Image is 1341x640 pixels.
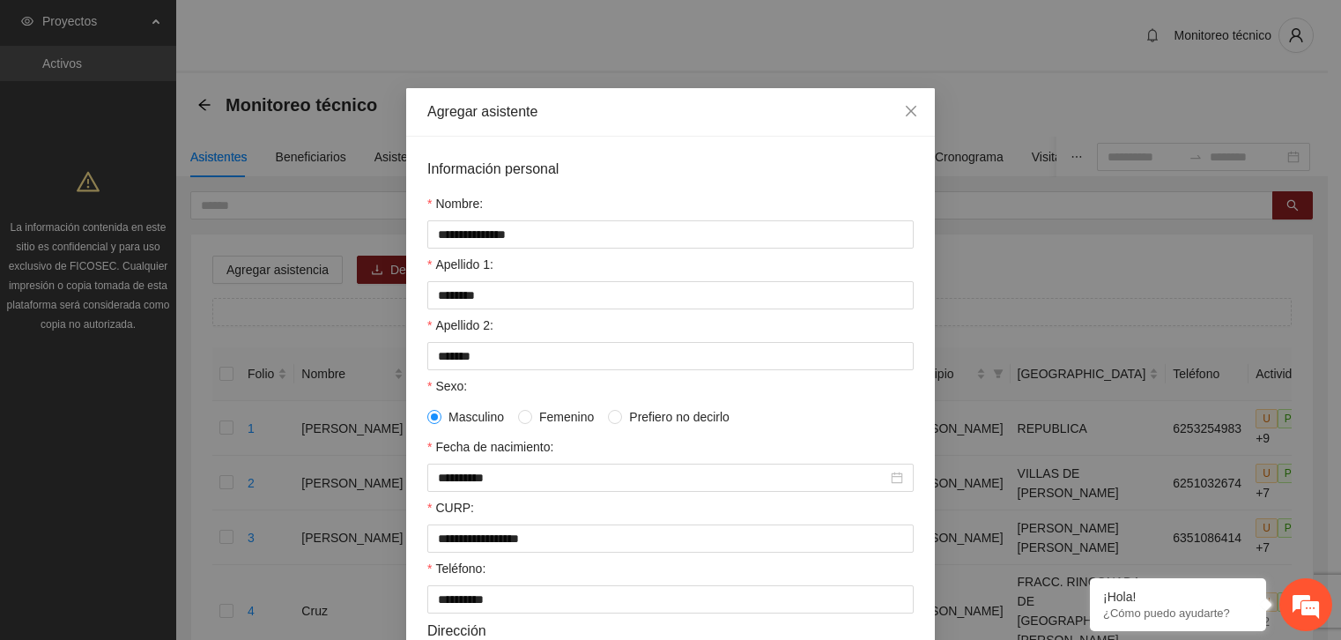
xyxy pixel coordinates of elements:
label: CURP: [427,498,474,517]
span: Femenino [532,407,601,427]
span: Prefiero no decirlo [622,407,737,427]
label: Nombre: [427,194,483,213]
input: Teléfono: [427,585,914,614]
p: ¿Cómo puedo ayudarte? [1103,607,1253,620]
label: Teléfono: [427,559,485,578]
input: Apellido 1: [427,281,914,309]
span: Información personal [427,158,559,180]
input: Apellido 2: [427,342,914,370]
input: CURP: [427,525,914,553]
button: Close [887,88,935,136]
label: Apellido 2: [427,316,493,335]
div: ¡Hola! [1103,590,1253,604]
span: close [904,104,918,118]
span: Masculino [441,407,511,427]
label: Sexo: [427,376,467,396]
input: Nombre: [427,220,914,249]
label: Fecha de nacimiento: [427,437,553,457]
label: Apellido 1: [427,255,493,274]
input: Fecha de nacimiento: [438,468,887,487]
div: Agregar asistente [427,102,914,122]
